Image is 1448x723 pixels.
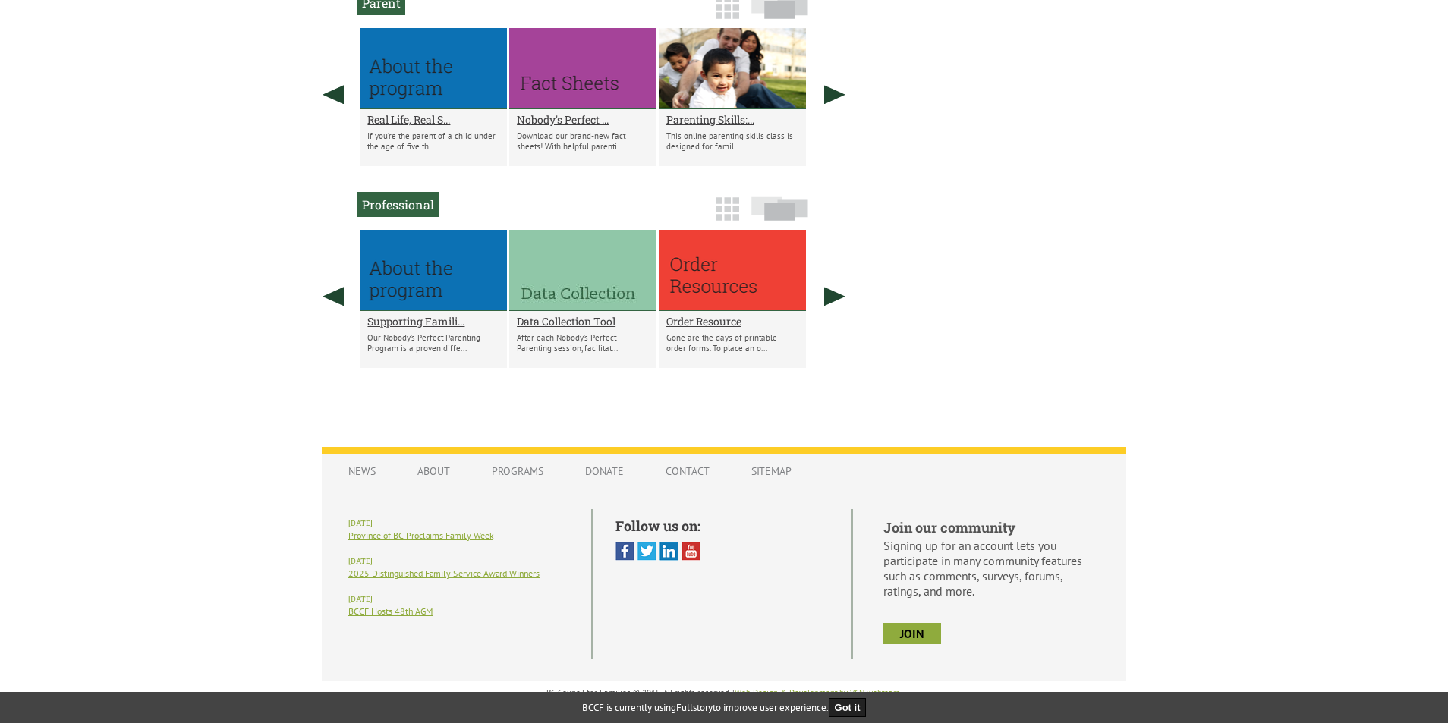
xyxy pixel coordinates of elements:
a: Province of BC Proclaims Family Week [348,530,493,541]
img: Twitter [637,542,656,561]
a: Programs [477,457,559,486]
li: Parenting Skills: 0-5 [659,28,806,166]
p: Signing up for an account lets you participate in many community features such as comments, surve... [883,538,1100,599]
a: Donate [570,457,639,486]
p: Gone are the days of printable order forms. To place an o... [666,332,798,354]
img: slide-icon.png [751,196,808,221]
img: Facebook [615,542,634,561]
p: If you’re the parent of a child under the age of five th... [367,130,499,152]
a: Slide View [747,2,813,27]
h6: [DATE] [348,556,568,566]
a: BCCF Hosts 48th AGM [348,605,433,617]
h2: Professional [357,192,439,217]
a: Order Resource [666,314,798,328]
p: Our Nobody’s Perfect Parenting Program is a proven diffe... [367,332,499,354]
li: Real Life, Real Support for Positive Parenting [360,28,507,166]
a: News [333,457,391,486]
h6: [DATE] [348,518,568,528]
button: Got it [829,698,867,717]
a: Sitemap [736,457,807,486]
li: Supporting Families, Reducing Risk [360,230,507,368]
a: Web Design & Development by VCN webteam [735,687,900,698]
p: BC Council for Families © 2015, All rights reserved. | . [322,687,1126,698]
h6: [DATE] [348,594,568,604]
a: Grid View [711,2,744,27]
a: Data Collection Tool [517,314,649,328]
p: After each Nobody’s Perfect Parenting session, facilitat... [517,332,649,354]
li: Data Collection Tool [509,230,656,368]
a: Real Life, Real S... [367,112,499,127]
a: Supporting Famili... [367,314,499,328]
p: This online parenting skills class is designed for famil... [666,130,798,152]
a: 2025 Distinguished Family Service Award Winners [348,567,540,579]
a: Contact [650,457,725,486]
li: Order Resource [659,230,806,368]
h5: Join our community [883,518,1100,536]
a: Nobody's Perfect ... [517,112,649,127]
img: Linked In [659,542,678,561]
a: Slide View [747,204,813,228]
img: You Tube [682,542,700,561]
img: grid-icon.png [716,197,739,221]
a: Fullstory [676,701,713,714]
a: join [883,623,941,644]
h5: Follow us on: [615,517,829,535]
a: Parenting Skills:... [666,112,798,127]
p: Download our brand-new fact sheets! With helpful parenti... [517,130,649,152]
a: About [402,457,465,486]
a: Grid View [711,204,744,228]
li: Nobody's Perfect Fact Sheets [509,28,656,166]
